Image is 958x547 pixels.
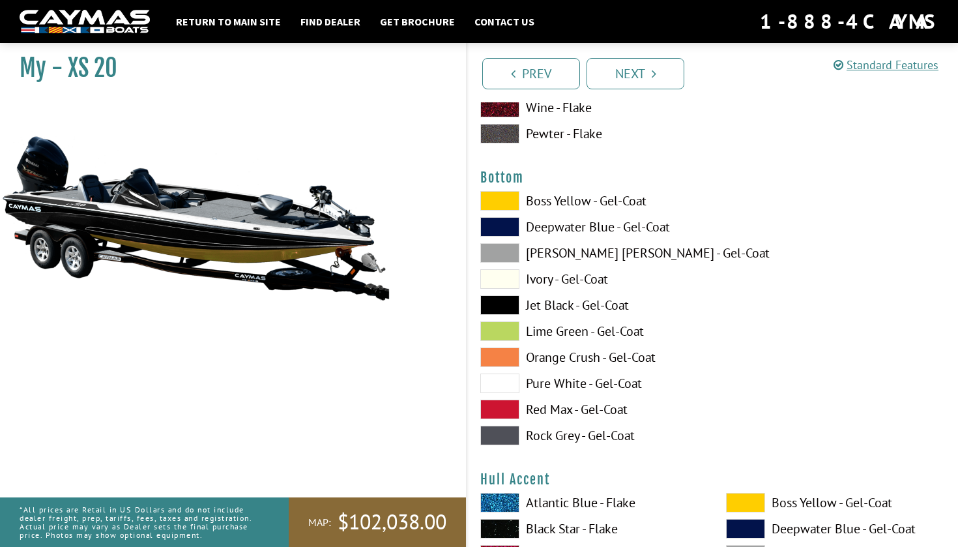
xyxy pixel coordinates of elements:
[726,493,946,512] label: Boss Yellow - Gel-Coat
[480,124,700,143] label: Pewter - Flake
[308,516,331,529] span: MAP:
[480,295,700,315] label: Jet Black - Gel-Coat
[480,191,700,211] label: Boss Yellow - Gel-Coat
[289,497,466,547] a: MAP:$102,038.00
[587,58,684,89] a: Next
[480,493,700,512] label: Atlantic Blue - Flake
[20,499,259,546] p: *All prices are Retail in US Dollars and do not include dealer freight, prep, tariffs, fees, taxe...
[480,170,945,186] h4: Bottom
[20,10,150,34] img: white-logo-c9c8dbefe5ff5ceceb0f0178aa75bf4bb51f6bca0971e226c86eb53dfe498488.png
[482,58,580,89] a: Prev
[294,13,367,30] a: Find Dealer
[480,217,700,237] label: Deepwater Blue - Gel-Coat
[479,56,958,89] ul: Pagination
[480,243,700,263] label: [PERSON_NAME] [PERSON_NAME] - Gel-Coat
[480,374,700,393] label: Pure White - Gel-Coat
[480,321,700,341] label: Lime Green - Gel-Coat
[480,471,945,488] h4: Hull Accent
[480,269,700,289] label: Ivory - Gel-Coat
[468,13,541,30] a: Contact Us
[480,426,700,445] label: Rock Grey - Gel-Coat
[373,13,461,30] a: Get Brochure
[480,519,700,539] label: Black Star - Flake
[480,98,700,117] label: Wine - Flake
[834,57,938,72] a: Standard Features
[726,519,946,539] label: Deepwater Blue - Gel-Coat
[169,13,287,30] a: Return to main site
[760,7,938,36] div: 1-888-4CAYMAS
[480,347,700,367] label: Orange Crush - Gel-Coat
[338,509,446,536] span: $102,038.00
[20,53,433,83] h1: My - XS 20
[480,400,700,419] label: Red Max - Gel-Coat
